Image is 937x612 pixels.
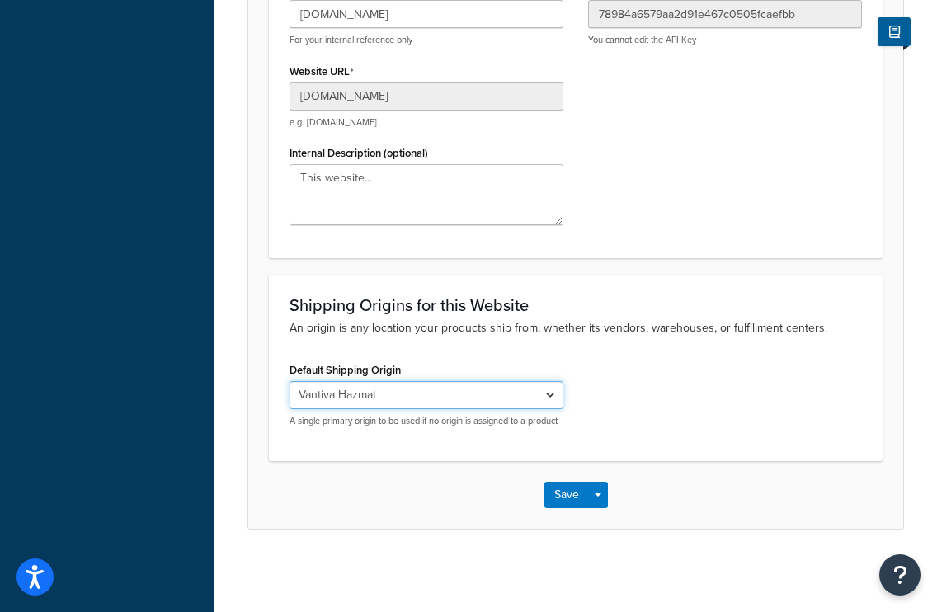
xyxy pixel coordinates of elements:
button: Save [544,482,589,508]
p: For your internal reference only [290,34,563,46]
label: Default Shipping Origin [290,364,401,376]
button: Open Resource Center [879,554,921,596]
p: An origin is any location your products ship from, whether its vendors, warehouses, or fulfillmen... [290,319,862,337]
label: Website URL [290,65,354,78]
h3: Shipping Origins for this Website [290,296,862,314]
p: e.g. [DOMAIN_NAME] [290,116,563,129]
textarea: This website... [290,164,563,225]
button: Show Help Docs [878,17,911,46]
p: You cannot edit the API Key [588,34,862,46]
p: A single primary origin to be used if no origin is assigned to a product [290,415,563,427]
label: Internal Description (optional) [290,147,428,159]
